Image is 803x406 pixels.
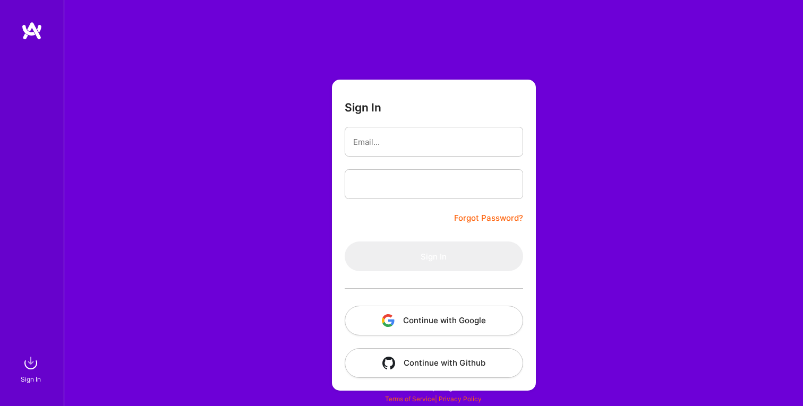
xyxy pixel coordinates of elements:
div: © 2025 ATeams Inc., All rights reserved. [64,374,803,401]
img: sign in [20,352,41,374]
img: icon [382,357,395,369]
img: icon [382,314,395,327]
h3: Sign In [345,101,381,114]
button: Continue with Github [345,348,523,378]
a: Privacy Policy [439,395,482,403]
button: Continue with Google [345,306,523,335]
div: Sign In [21,374,41,385]
a: Terms of Service [385,395,435,403]
input: Email... [353,128,515,156]
a: sign inSign In [22,352,41,385]
button: Sign In [345,241,523,271]
span: | [385,395,482,403]
img: logo [21,21,42,40]
a: Forgot Password? [454,212,523,224]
